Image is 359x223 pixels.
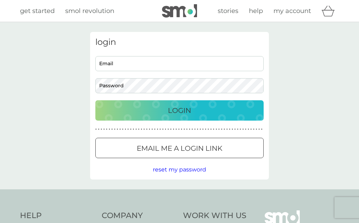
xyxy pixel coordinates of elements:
p: ● [189,128,190,131]
p: ● [114,128,115,131]
p: ● [154,128,156,131]
p: ● [95,128,97,131]
h3: login [95,37,264,47]
p: ● [111,128,113,131]
p: ● [178,128,179,131]
p: ● [245,128,246,131]
p: ● [135,128,137,131]
a: get started [20,6,55,16]
p: ● [192,128,193,131]
p: ● [194,128,196,131]
p: ● [253,128,255,131]
p: ● [103,128,105,131]
p: ● [168,128,169,131]
p: ● [197,128,198,131]
p: ● [146,128,148,131]
p: ● [128,128,129,131]
p: ● [138,128,140,131]
p: ● [149,128,150,131]
p: ● [213,128,215,131]
span: help [249,7,263,15]
p: Login [168,105,191,116]
p: ● [125,128,126,131]
p: ● [258,128,260,131]
p: ● [221,128,222,131]
p: ● [208,128,209,131]
p: ● [232,128,233,131]
p: ● [130,128,131,131]
p: ● [122,128,123,131]
h4: Company [102,210,176,221]
p: ● [141,128,142,131]
p: ● [186,128,188,131]
p: ● [106,128,108,131]
p: ● [133,128,134,131]
img: smol [162,4,197,18]
span: my account [273,7,311,15]
p: ● [117,128,118,131]
button: Login [95,100,264,121]
p: ● [151,128,153,131]
p: ● [235,128,236,131]
a: smol revolution [65,6,114,16]
p: ● [165,128,166,131]
p: ● [143,128,145,131]
p: ● [176,128,177,131]
p: ● [210,128,212,131]
p: ● [256,128,257,131]
p: ● [229,128,230,131]
h4: Help [20,210,95,221]
p: ● [226,128,228,131]
p: Email me a login link [137,143,222,154]
a: stories [218,6,238,16]
p: ● [242,128,244,131]
p: ● [248,128,249,131]
p: ● [237,128,238,131]
button: Email me a login link [95,138,264,158]
a: help [249,6,263,16]
p: ● [160,128,161,131]
span: get started [20,7,55,15]
p: ● [109,128,110,131]
p: ● [120,128,121,131]
p: ● [170,128,172,131]
button: reset my password [153,165,206,174]
p: ● [205,128,206,131]
p: ● [173,128,174,131]
p: ● [157,128,158,131]
p: ● [202,128,204,131]
p: ● [162,128,164,131]
p: ● [240,128,241,131]
p: ● [261,128,263,131]
div: basket [321,4,339,18]
a: my account [273,6,311,16]
p: ● [218,128,220,131]
p: ● [184,128,185,131]
span: reset my password [153,166,206,173]
p: ● [181,128,182,131]
p: ● [216,128,217,131]
p: ● [250,128,252,131]
h4: Work With Us [183,210,246,221]
span: stories [218,7,238,15]
p: ● [224,128,225,131]
span: smol revolution [65,7,114,15]
p: ● [199,128,201,131]
p: ● [101,128,102,131]
p: ● [98,128,100,131]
